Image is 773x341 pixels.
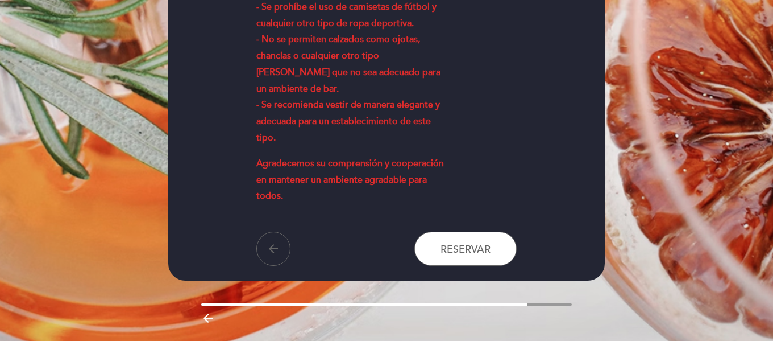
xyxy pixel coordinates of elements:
button: Reservar [414,232,517,266]
p: Agradecemos su comprensión y cooperación en mantener un ambiente agradable para todos. [256,155,452,204]
i: arrow_backward [201,311,215,325]
button: arrow_back [256,232,290,266]
i: arrow_back [267,242,280,256]
span: Reservar [440,243,491,256]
